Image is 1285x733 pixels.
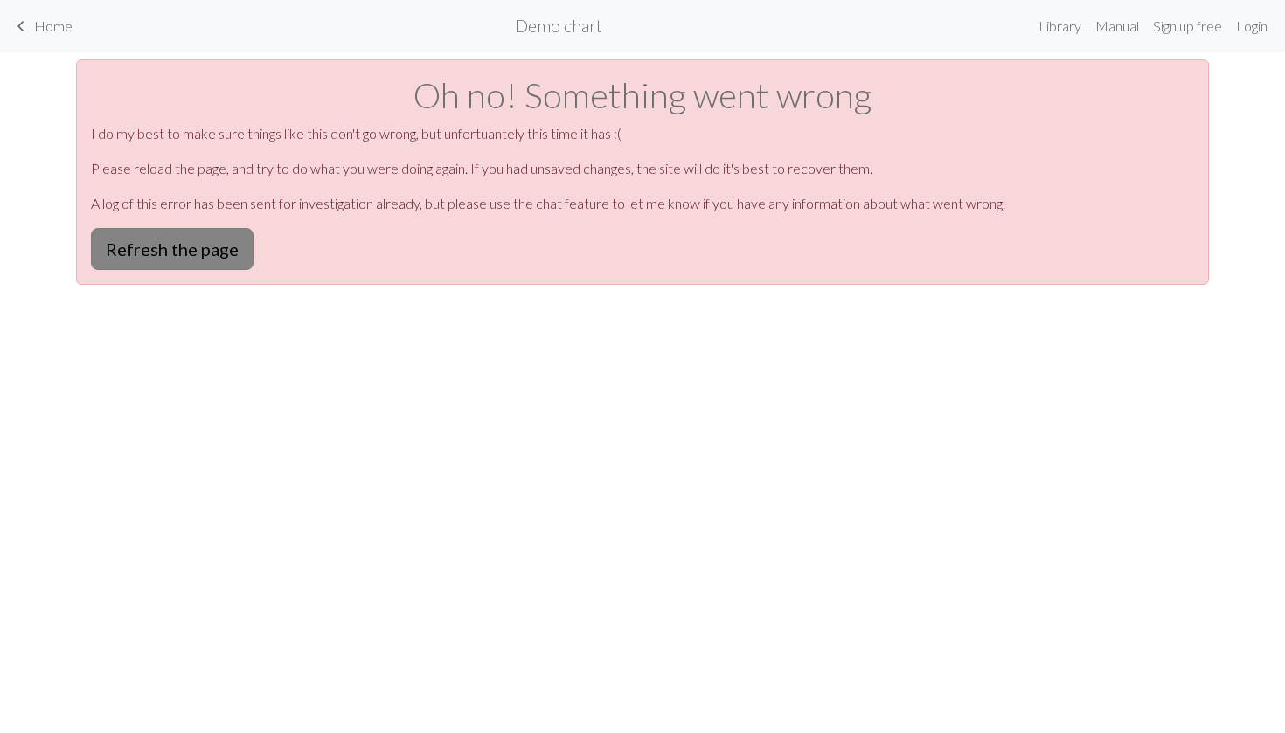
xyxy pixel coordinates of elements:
p: I do my best to make sure things like this don't go wrong, but unfortuantely this time it has :( [91,123,1194,144]
p: A log of this error has been sent for investigation already, but please use the chat feature to l... [91,193,1194,214]
span: Home [34,17,73,34]
p: Please reload the page, and try to do what you were doing again. If you had unsaved changes, the ... [91,158,1194,179]
a: Login [1229,9,1275,44]
span: keyboard_arrow_left [10,14,31,38]
a: Sign up free [1146,9,1229,44]
a: Library [1031,9,1088,44]
button: Refresh the page [91,228,254,270]
a: Manual [1088,9,1146,44]
a: Home [10,11,73,41]
h2: Demo chart [516,16,602,36]
h1: Oh no! Something went wrong [91,74,1194,116]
